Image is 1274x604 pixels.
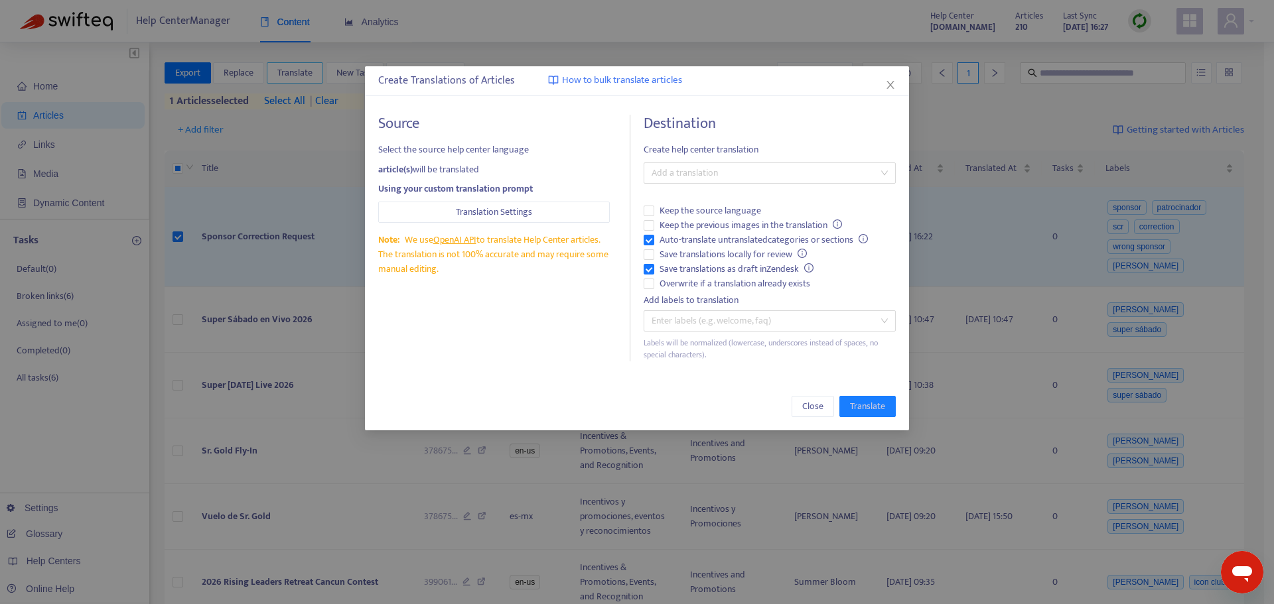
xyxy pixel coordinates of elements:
[378,202,610,223] button: Translation Settings
[378,143,610,157] span: Select the source help center language
[833,219,842,229] span: info-circle
[654,204,766,218] span: Keep the source language
[644,337,896,362] div: Labels will be normalized (lowercase, underscores instead of spaces, no special characters).
[798,249,807,258] span: info-circle
[378,73,896,89] div: Create Translations of Articles
[456,205,532,219] span: Translation Settings
[804,263,814,272] span: info-circle
[885,80,896,90] span: close
[433,232,476,247] a: OpenAI API
[378,233,610,276] div: We use to translate Help Center articles. The translation is not 100% accurate and may require so...
[654,218,847,233] span: Keep the previous images in the translation
[654,247,812,262] span: Save translations locally for review
[548,73,682,88] a: How to bulk translate articles
[654,276,815,291] span: Overwrite if a translation already exists
[548,75,559,86] img: image-link
[883,78,898,92] button: Close
[839,396,896,417] button: Translate
[378,182,610,196] div: Using your custom translation prompt
[1221,551,1263,593] iframe: Button to launch messaging window
[378,162,610,177] div: will be translated
[654,233,873,247] span: Auto-translate untranslated categories or sections
[802,399,823,414] span: Close
[378,162,413,177] strong: article(s)
[644,293,896,308] div: Add labels to translation
[644,115,896,133] h4: Destination
[378,232,399,247] span: Note:
[378,115,610,133] h4: Source
[792,396,834,417] button: Close
[644,143,896,157] span: Create help center translation
[859,234,868,243] span: info-circle
[562,73,682,88] span: How to bulk translate articles
[654,262,819,276] span: Save translations as draft in Zendesk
